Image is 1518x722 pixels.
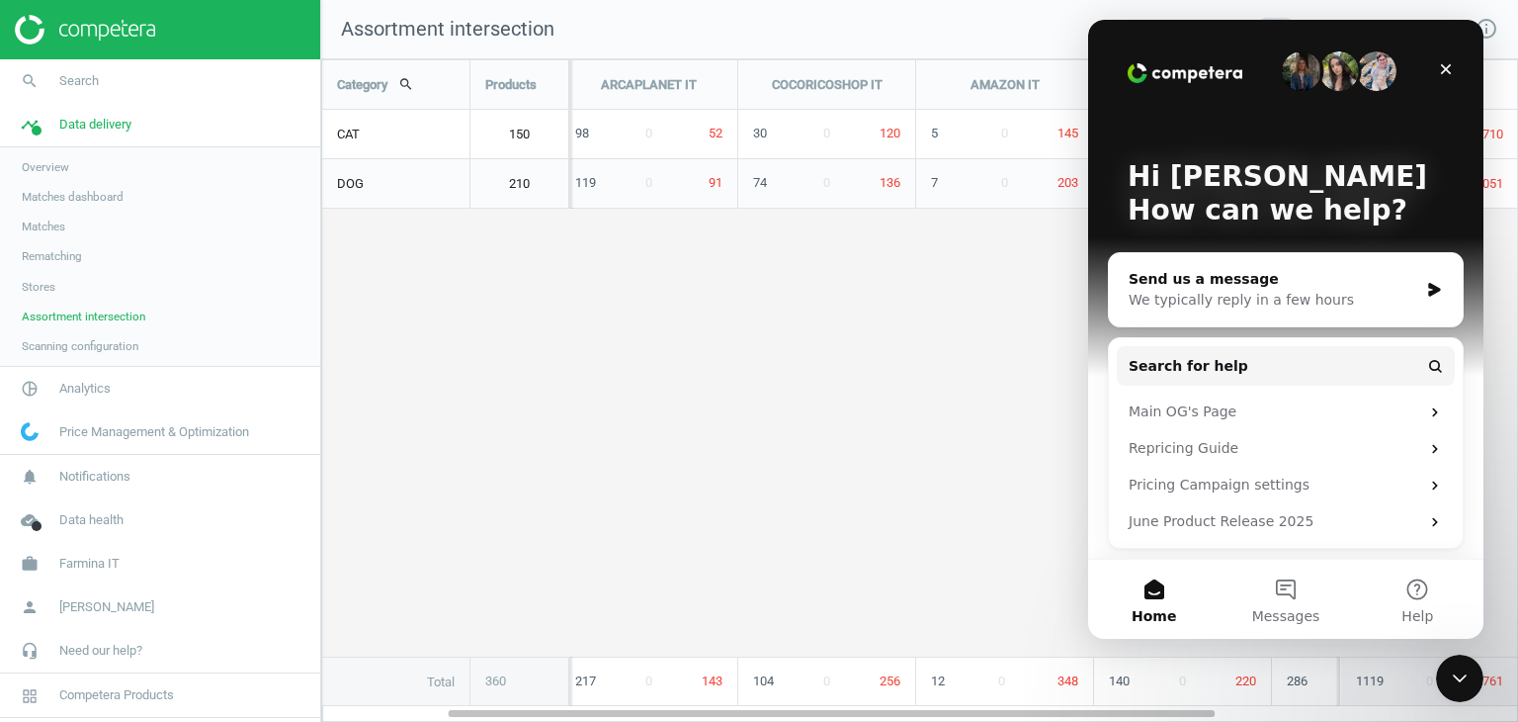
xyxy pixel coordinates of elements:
span: Matches dashboard [22,189,124,205]
span: 143 [702,673,722,690]
iframe: Intercom live chat [1088,20,1483,639]
span: 1119 [1356,673,1384,690]
span: 0 [1001,175,1008,190]
span: Competera Products [59,686,174,704]
span: 145 [1057,126,1078,140]
span: 0 [1426,673,1433,690]
span: 0 [1179,673,1186,690]
div: DOG [322,159,469,209]
img: wGWNvw8QSZomAAAAABJRU5ErkJggg== [21,422,39,441]
span: 710 [1482,126,1503,143]
span: 0 [823,126,830,140]
i: person [11,588,48,626]
span: 0 [998,673,1005,690]
div: COCORICOSHOP IT [738,60,915,110]
span: 12 [931,673,945,690]
span: 1051 [1476,175,1503,193]
span: 119 [575,175,596,190]
span: 348 [1057,673,1078,690]
div: 360 [470,658,568,705]
span: 286 [1287,673,1307,690]
span: Matches [22,219,65,234]
i: timeline [11,106,48,143]
span: Search [59,72,99,90]
span: 0 [823,175,830,190]
div: AMAZON IT [916,60,1093,110]
span: 0 [645,673,652,690]
iframe: Intercom live chat [1436,655,1483,702]
span: 0 [1001,126,1008,140]
span: 0 [823,673,830,690]
span: 7 [931,175,938,190]
span: 52 [709,126,722,140]
span: 5 [931,126,938,140]
span: 74 [753,175,767,190]
span: 203 [1057,175,1078,190]
i: headset_mic [11,632,48,670]
a: info_outline [1475,17,1498,43]
span: Data health [59,511,124,529]
span: Need our help? [59,642,142,660]
i: search [11,62,48,100]
span: 217 [575,673,596,690]
span: Farmina IT [59,555,120,573]
span: Analytics [59,380,111,398]
div: CAT [322,110,469,159]
span: [PERSON_NAME] [59,598,154,616]
span: 98 [575,126,589,140]
span: 140 [1109,673,1130,690]
span: 220 [1235,673,1256,690]
i: work [11,545,48,583]
span: 120 [880,126,900,140]
span: Scanning configuration [22,338,138,354]
span: Notifications [59,468,130,486]
span: Assortment intersection [341,17,554,41]
span: 1761 [1476,673,1503,690]
span: 104 [753,673,774,690]
span: 0 [645,175,652,190]
a: 210 [470,159,568,209]
i: info_outline [1475,17,1498,41]
button: search [387,67,425,101]
span: Rematching [22,248,82,264]
i: pie_chart_outlined [11,370,48,407]
span: 0 [645,126,652,140]
span: 30 [753,126,767,140]
i: notifications [11,458,48,496]
a: 150 [470,110,568,159]
div: Category [322,60,469,109]
div: Products [470,60,568,110]
span: 91 [709,175,722,190]
span: Price Management & Optimization [59,423,249,441]
i: fullscreen [1441,16,1465,40]
span: Overview [22,159,69,175]
span: Data delivery [59,116,131,134]
span: 256 [880,673,900,690]
img: ajHJNr6hYgQAAAAASUVORK5CYII= [15,15,155,45]
i: cloud_done [11,501,48,539]
div: ARCAPLANET IT [560,60,737,110]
